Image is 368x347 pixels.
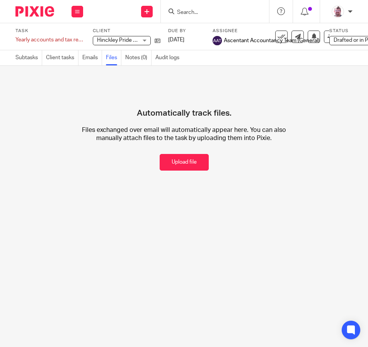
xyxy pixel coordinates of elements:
div: Yearly accounts and tax return [15,36,83,44]
a: Notes (0) [125,50,152,65]
a: Emails [82,50,102,65]
h4: Automatically track files. [137,81,232,118]
a: Client tasks [46,50,78,65]
a: Subtasks [15,50,42,65]
img: Pixie [15,6,54,17]
a: Audit logs [155,50,183,65]
img: KD3.png [332,5,344,18]
label: Assignee [213,28,320,34]
span: [DATE] [168,37,184,43]
span: Hinckley Pride CIC [97,38,142,43]
img: svg%3E [213,36,222,45]
p: Files exchanged over email will automatically appear here. You can also manually attach files to ... [72,126,296,143]
label: Task [15,28,83,34]
button: Upload file [160,154,209,171]
input: Search [176,9,246,16]
a: Files [106,50,121,65]
label: Client [93,28,160,34]
label: Due by [168,28,203,34]
span: Ascentant Accountancy Team (General) [224,37,320,44]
